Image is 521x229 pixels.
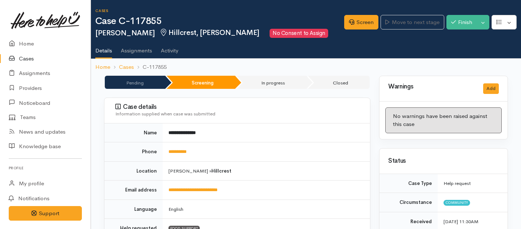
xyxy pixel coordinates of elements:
h2: [PERSON_NAME] [95,29,344,38]
td: Language [104,200,163,219]
span: Hillcrest, [PERSON_NAME] [159,28,259,37]
li: C-117855 [134,63,167,71]
span: No Consent to Assign [270,29,328,38]
h3: Warnings [388,83,474,90]
span: Community [444,200,470,206]
a: Activity [161,38,178,58]
td: Email address [104,181,163,200]
td: Location [104,161,163,181]
td: Help request [438,174,508,193]
a: Screen [344,15,378,30]
h6: Cases [95,9,344,13]
h3: Case details [115,103,361,111]
h3: Status [388,158,499,165]
div: No warnings have been raised against this case [385,107,502,133]
h1: Case C-117855 [95,16,344,27]
div: Information supplied when case was submitted [115,110,361,118]
li: In progress [236,76,307,89]
td: Phone [104,142,163,162]
button: Finish [446,15,477,30]
a: Move to next stage [381,15,444,30]
b: Hillcrest [211,168,231,174]
a: Home [95,63,110,71]
a: Details [95,38,112,59]
time: [DATE] 11:30AM [444,218,478,225]
nav: breadcrumb [91,59,521,76]
li: Screening [167,76,235,89]
td: Case Type [379,174,438,193]
li: Pending [105,76,165,89]
td: Circumstance [379,193,438,212]
li: Closed [308,76,370,89]
h6: Profile [9,163,82,173]
a: Assignments [121,38,152,58]
a: Cases [119,63,134,71]
td: Name [104,123,163,142]
button: Add [483,83,499,94]
td: English [163,200,370,219]
span: [PERSON_NAME] » [168,168,231,174]
button: Support [9,206,82,221]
